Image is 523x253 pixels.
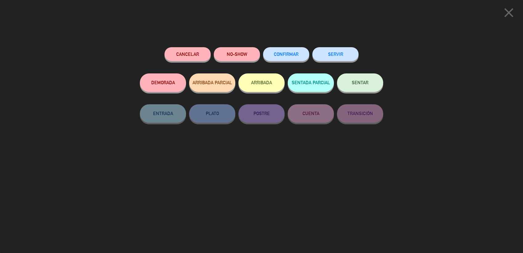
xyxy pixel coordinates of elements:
[288,104,334,123] button: CUENTA
[238,104,285,123] button: POSTRE
[352,80,368,85] span: SENTAR
[164,47,211,61] button: Cancelar
[274,52,298,57] span: CONFIRMAR
[214,47,260,61] button: NO-SHOW
[193,80,232,85] span: ARRIBADA PARCIAL
[140,104,186,123] button: ENTRADA
[337,73,383,92] button: SENTAR
[312,47,359,61] button: SERVIR
[501,5,517,20] i: close
[238,73,285,92] button: ARRIBADA
[288,73,334,92] button: SENTADA PARCIAL
[189,73,235,92] button: ARRIBADA PARCIAL
[499,5,518,23] button: close
[189,104,235,123] button: PLATO
[337,104,383,123] button: TRANSICIÓN
[140,73,186,92] button: DEMORADA
[263,47,309,61] button: CONFIRMAR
